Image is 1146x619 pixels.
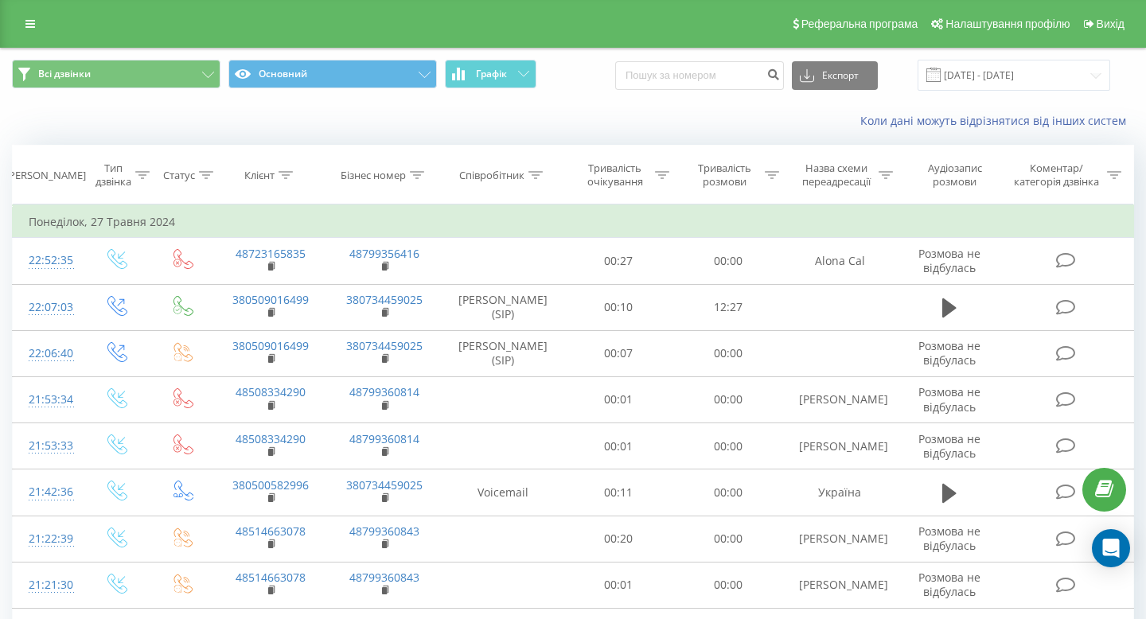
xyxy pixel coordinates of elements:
[579,162,652,189] div: Тривалість очікування
[38,68,91,80] span: Всі дзвінки
[163,169,195,182] div: Статус
[442,330,564,376] td: [PERSON_NAME] (SIP)
[1010,162,1103,189] div: Коментар/категорія дзвінка
[918,246,980,275] span: Розмова не відбулась
[232,338,309,353] a: 380509016499
[783,423,897,469] td: [PERSON_NAME]
[564,469,674,516] td: 00:11
[236,246,306,261] a: 48723165835
[341,169,406,182] div: Бізнес номер
[688,162,761,189] div: Тривалість розмови
[564,516,674,562] td: 00:20
[918,431,980,461] span: Розмова не відбулась
[346,292,423,307] a: 380734459025
[6,169,86,182] div: [PERSON_NAME]
[236,384,306,399] a: 48508334290
[564,330,674,376] td: 00:07
[232,292,309,307] a: 380509016499
[349,524,419,539] a: 48799360843
[442,284,564,330] td: [PERSON_NAME] (SIP)
[1097,18,1125,30] span: Вихід
[349,570,419,585] a: 48799360843
[783,562,897,608] td: [PERSON_NAME]
[564,423,674,469] td: 00:01
[918,338,980,368] span: Розмова не відбулась
[29,292,67,323] div: 22:07:03
[860,113,1134,128] a: Коли дані можуть відрізнятися вiд інших систем
[232,477,309,492] a: 380500582996
[95,162,131,189] div: Тип дзвінка
[564,376,674,422] td: 00:01
[228,60,437,88] button: Основний
[459,169,524,182] div: Співробітник
[673,516,783,562] td: 00:00
[29,524,67,555] div: 21:22:39
[349,384,419,399] a: 48799360814
[673,469,783,516] td: 00:00
[244,169,275,182] div: Клієнт
[564,284,674,330] td: 00:10
[236,431,306,446] a: 48508334290
[564,562,674,608] td: 00:01
[564,238,674,284] td: 00:27
[918,570,980,599] span: Розмова не відбулась
[346,477,423,492] a: 380734459025
[673,238,783,284] td: 00:00
[29,430,67,461] div: 21:53:33
[29,338,67,369] div: 22:06:40
[445,60,536,88] button: Графік
[349,431,419,446] a: 48799360814
[1092,529,1130,567] div: Open Intercom Messenger
[29,245,67,276] div: 22:52:35
[673,284,783,330] td: 12:27
[783,238,897,284] td: Alona Cal
[29,477,67,508] div: 21:42:36
[12,60,220,88] button: Всі дзвінки
[801,18,918,30] span: Реферальна програма
[13,206,1134,238] td: Понеділок, 27 Травня 2024
[615,61,784,90] input: Пошук за номером
[783,376,897,422] td: [PERSON_NAME]
[797,162,875,189] div: Назва схеми переадресації
[783,516,897,562] td: [PERSON_NAME]
[29,570,67,601] div: 21:21:30
[673,376,783,422] td: 00:00
[442,469,564,516] td: Voicemail
[918,524,980,553] span: Розмова не відбулась
[673,330,783,376] td: 00:00
[346,338,423,353] a: 380734459025
[236,570,306,585] a: 48514663078
[673,423,783,469] td: 00:00
[236,524,306,539] a: 48514663078
[792,61,878,90] button: Експорт
[673,562,783,608] td: 00:00
[945,18,1070,30] span: Налаштування профілю
[29,384,67,415] div: 21:53:34
[476,68,507,80] span: Графік
[349,246,419,261] a: 48799356416
[911,162,998,189] div: Аудіозапис розмови
[918,384,980,414] span: Розмова не відбулась
[783,469,897,516] td: Україна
